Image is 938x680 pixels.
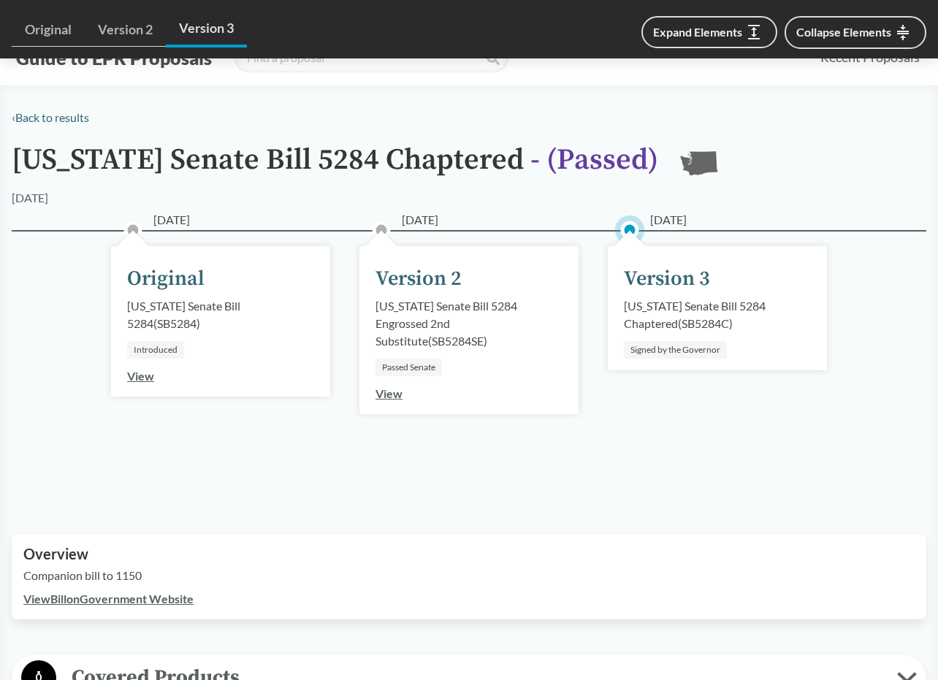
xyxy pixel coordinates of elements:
div: [DATE] [12,189,48,207]
a: View [375,386,403,400]
a: ViewBillonGovernment Website [23,592,194,605]
div: Original [127,264,205,294]
span: [DATE] [402,211,438,229]
h1: [US_STATE] Senate Bill 5284 Chaptered [12,144,658,189]
div: Version 3 [624,264,710,294]
button: Expand Elements [641,16,777,48]
p: Companion bill to 1150 [23,567,915,584]
h2: Overview [23,546,915,562]
div: [US_STATE] Senate Bill 5284 ( SB5284 ) [127,297,314,332]
a: ‹Back to results [12,110,89,124]
span: [DATE] [650,211,687,229]
div: Introduced [127,341,184,359]
a: View [127,369,154,383]
a: Original [12,13,85,47]
div: Signed by the Governor [624,341,727,359]
div: Version 2 [375,264,462,294]
a: Version 3 [166,12,247,47]
div: [US_STATE] Senate Bill 5284 Chaptered ( SB5284C ) [624,297,811,332]
div: Passed Senate [375,359,442,376]
a: Version 2 [85,13,166,47]
div: [US_STATE] Senate Bill 5284 Engrossed 2nd Substitute ( SB5284SE ) [375,297,563,350]
span: [DATE] [153,211,190,229]
span: - ( Passed ) [530,142,658,178]
button: Collapse Elements [785,16,926,49]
